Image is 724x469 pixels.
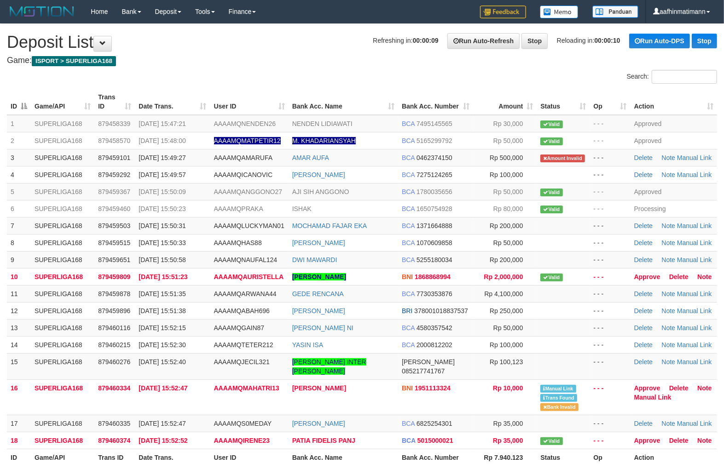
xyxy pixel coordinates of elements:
span: BCA [402,239,415,246]
span: ISPORT > SUPERLIGA168 [32,56,116,66]
a: Delete [634,290,653,297]
span: AAAAMQANGGONO27 [214,188,283,195]
span: [DATE] 15:47:21 [139,120,185,127]
td: Approved [631,183,717,200]
a: Note [662,239,676,246]
td: SUPERLIGA168 [31,415,94,432]
a: [PERSON_NAME] [292,239,345,246]
span: BCA [402,137,415,144]
span: 879459809 [98,273,130,280]
span: [DATE] 15:52:52 [139,437,187,444]
span: [DATE] 15:48:00 [139,137,185,144]
span: Copy 378001018837537 to clipboard [414,307,468,315]
span: 879459460 [98,205,130,212]
span: 879460334 [98,384,130,392]
span: AAAAMQNENDEN26 [214,120,276,127]
a: Note [662,154,676,161]
a: Manual Link [677,256,712,263]
span: BCA [402,256,415,263]
th: Game/API: activate to sort column ascending [31,89,94,115]
span: [DATE] 15:51:23 [139,273,187,280]
span: AAAAMQS0MEDAY [214,420,272,427]
span: [DATE] 15:50:33 [139,239,185,246]
a: Run Auto-DPS [629,34,690,48]
span: AAAAMQJECIL321 [214,358,270,366]
td: 17 [7,415,31,432]
a: Note [662,358,676,366]
a: Manual Link [677,239,712,246]
span: [PERSON_NAME] [402,358,455,366]
th: Trans ID: activate to sort column ascending [94,89,135,115]
span: AAAAMQGAIN87 [214,324,265,332]
td: 6 [7,200,31,217]
a: AJI SIH ANGGONO [292,188,349,195]
th: ID: activate to sort column descending [7,89,31,115]
th: User ID: activate to sort column ascending [210,89,289,115]
a: Delete [634,154,653,161]
td: SUPERLIGA168 [31,336,94,353]
span: AAAAMQPRAKA [214,205,263,212]
td: SUPERLIGA168 [31,379,94,415]
td: - - - [590,149,631,166]
td: SUPERLIGA168 [31,302,94,319]
th: Bank Acc. Name [289,449,398,466]
span: [DATE] 15:51:35 [139,290,185,297]
span: AAAAMQAURISTELLA [214,273,284,280]
span: Valid transaction [540,189,562,196]
span: Valid transaction [540,437,562,445]
a: Delete [634,239,653,246]
span: 879459292 [98,171,130,178]
a: Note [697,273,712,280]
span: 879459651 [98,256,130,263]
label: Search: [627,70,717,84]
td: - - - [590,183,631,200]
a: Manual Link [677,307,712,315]
span: Rp 200,000 [490,222,523,229]
span: BCA [402,188,415,195]
td: 4 [7,166,31,183]
a: [PERSON_NAME] [292,171,345,178]
td: - - - [590,251,631,268]
td: - - - [590,200,631,217]
a: [PERSON_NAME] [292,273,346,280]
span: Rp 35,000 [493,420,523,427]
span: BCA [402,120,415,127]
span: Valid transaction [540,274,562,281]
a: Note [662,222,676,229]
span: [DATE] 15:52:30 [139,341,185,349]
input: Search: [652,70,717,84]
td: SUPERLIGA168 [31,319,94,336]
td: - - - [590,234,631,251]
span: AAAAMQLUCKYMAN01 [214,222,284,229]
span: 879459515 [98,239,130,246]
a: Delete [634,171,653,178]
a: Stop [692,34,717,48]
span: 879458339 [98,120,130,127]
span: [DATE] 15:51:38 [139,307,185,315]
span: Valid transaction [540,137,562,145]
a: ISHAK [292,205,312,212]
a: Manual Link [677,341,712,349]
td: - - - [590,115,631,132]
td: 12 [7,302,31,319]
th: Date Trans. [135,449,210,466]
th: Status [537,449,590,466]
span: Copy 1780035656 to clipboard [417,188,452,195]
td: SUPERLIGA168 [31,183,94,200]
span: 879459101 [98,154,130,161]
span: Copy 0462374150 to clipboard [417,154,452,161]
td: SUPERLIGA168 [31,115,94,132]
a: [PERSON_NAME] [292,384,346,392]
td: - - - [590,217,631,234]
span: BNI [402,273,413,280]
a: Manual Link [634,394,672,401]
span: Copy 1951113324 to clipboard [415,384,451,392]
td: - - - [590,336,631,353]
span: Reloading in: [557,37,620,44]
th: Status: activate to sort column ascending [537,89,590,115]
td: 10 [7,268,31,285]
a: PATIA FIDELIS PANJ [292,437,355,444]
span: Copy 5255180034 to clipboard [417,256,452,263]
td: - - - [590,379,631,415]
span: BRI [402,307,412,315]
